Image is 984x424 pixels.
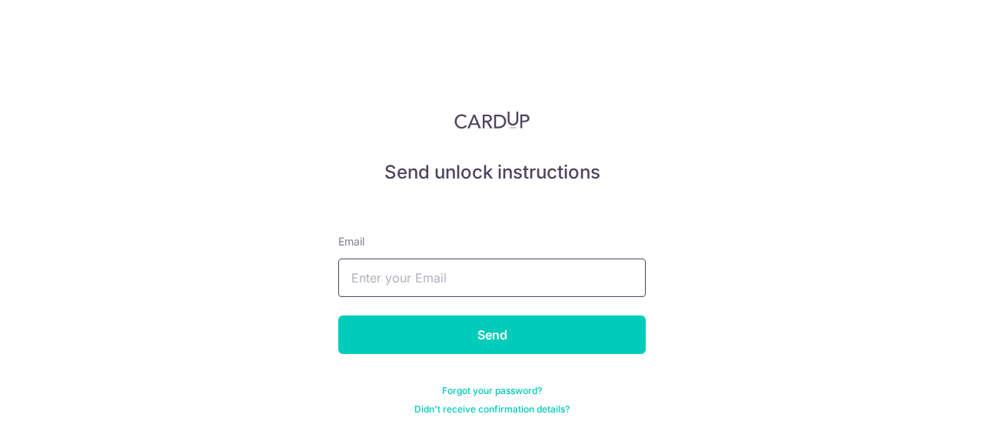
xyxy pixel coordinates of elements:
span: translation missing: en.devise.label.Email [338,235,364,248]
img: CardUp Logo [454,111,530,129]
input: Enter your Email [338,259,646,297]
a: Didn't receive confirmation details? [414,403,570,416]
a: Forgot your password? [442,385,542,397]
h5: Send unlock instructions [338,160,646,185]
input: Send [338,315,646,354]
